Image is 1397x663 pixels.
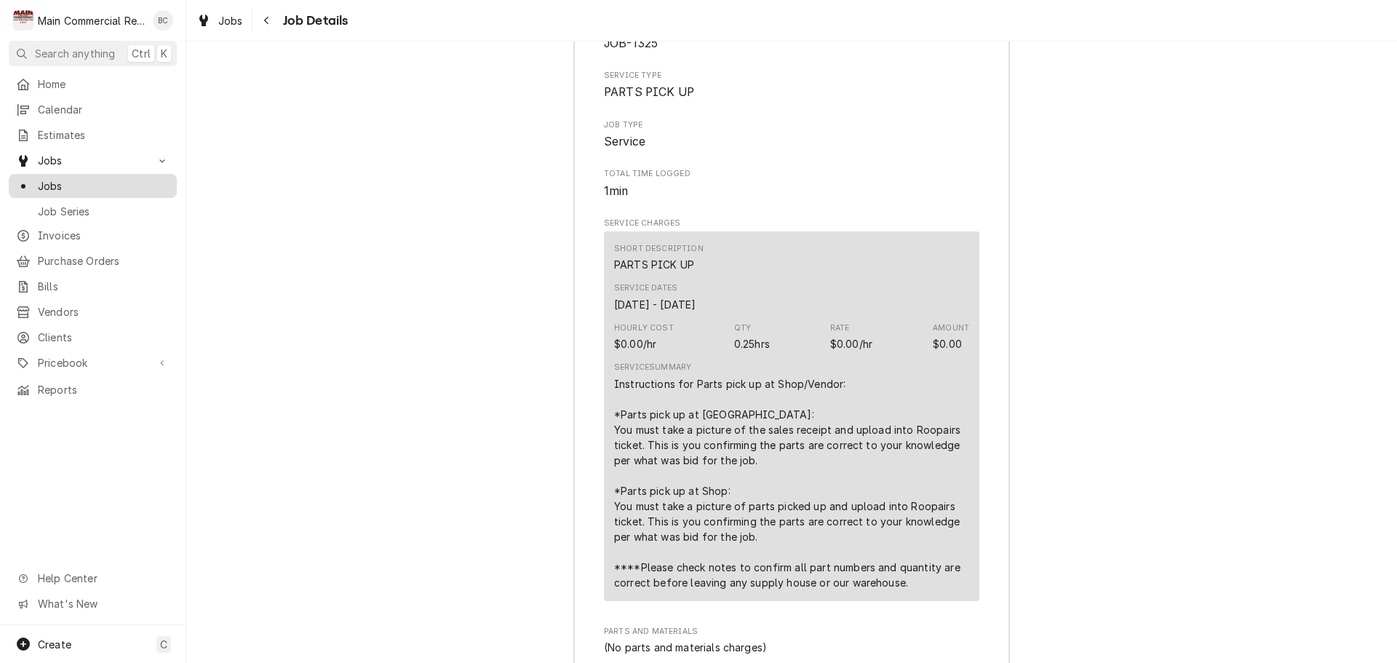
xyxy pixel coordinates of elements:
a: Reports [9,378,177,402]
span: JOB-1325 [604,36,658,50]
span: Calendar [38,102,170,117]
span: Home [38,76,170,92]
button: Navigate back [255,9,279,32]
div: Service Charges List [604,231,979,608]
div: Price [830,322,872,352]
a: Job Series [9,199,177,223]
span: Create [38,638,71,651]
div: Bookkeeper Main Commercial's Avatar [153,10,173,31]
span: Jobs [38,178,170,194]
div: Quantity [734,322,770,352]
span: Total Time Logged [604,168,979,180]
div: Job Type [604,119,979,151]
a: Jobs [191,9,249,33]
div: Service Summary [614,362,691,373]
a: Estimates [9,123,177,147]
span: Job Type [604,119,979,131]
span: Reports [38,382,170,397]
a: Go to Pricebook [9,351,177,375]
a: Calendar [9,98,177,122]
span: Service Charges [604,218,979,229]
span: Service Type [604,84,979,101]
div: Short Description [614,257,694,272]
div: Qty. [734,322,754,334]
span: Invoices [38,228,170,243]
div: Cost [614,336,656,352]
div: Amount [933,322,969,334]
div: Price [830,336,872,352]
a: Go to Help Center [9,566,177,590]
span: 1min [604,184,629,198]
a: Purchase Orders [9,249,177,273]
div: Service Type [604,70,979,101]
div: Amount [933,322,969,352]
div: Service Charges [604,218,979,608]
div: Cost [614,322,674,352]
span: C [160,637,167,652]
span: Service [604,135,645,148]
span: Job Series [38,204,170,219]
div: Short Description [614,243,704,272]
div: BC [153,10,173,31]
span: Job Type [604,133,979,151]
span: K [161,46,167,61]
a: Bills [9,274,177,298]
a: Go to Jobs [9,148,177,172]
div: Parts and Materials List [604,640,979,655]
span: Help Center [38,571,168,586]
span: Roopairs Job ID [604,35,979,52]
span: Purchase Orders [38,253,170,269]
a: Invoices [9,223,177,247]
div: Service Dates [614,282,677,294]
span: PARTS PICK UP [604,85,694,99]
span: Pricebook [38,355,148,370]
div: Main Commercial Refrigeration Service [38,13,145,28]
span: Bills [38,279,170,294]
span: Service Type [604,70,979,82]
div: Service Dates [614,282,696,311]
span: Search anything [35,46,115,61]
div: Rate [830,322,850,334]
div: Main Commercial Refrigeration Service's Avatar [13,10,33,31]
div: Short Description [614,243,704,255]
span: Estimates [38,127,170,143]
div: Service Dates [614,297,696,312]
span: Jobs [38,153,148,168]
div: Instructions for Parts pick up at Shop/Vendor: *Parts pick up at [GEOGRAPHIC_DATA]: You must take... [614,376,969,590]
span: Parts and Materials [604,626,979,638]
span: Job Details [279,11,349,31]
span: Total Time Logged [604,183,979,200]
div: Quantity [734,336,770,352]
span: Ctrl [132,46,151,61]
span: Jobs [218,13,243,28]
button: Search anythingCtrlK [9,41,177,66]
div: Hourly Cost [614,322,674,334]
a: Vendors [9,300,177,324]
a: Jobs [9,174,177,198]
span: Clients [38,330,170,345]
div: Parts and Materials [604,626,979,655]
a: Home [9,72,177,96]
span: What's New [38,596,168,611]
div: Amount [933,336,962,352]
span: Vendors [38,304,170,319]
a: Go to What's New [9,592,177,616]
div: M [13,10,33,31]
div: Total Time Logged [604,168,979,199]
div: Line Item [604,231,979,601]
a: Clients [9,325,177,349]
